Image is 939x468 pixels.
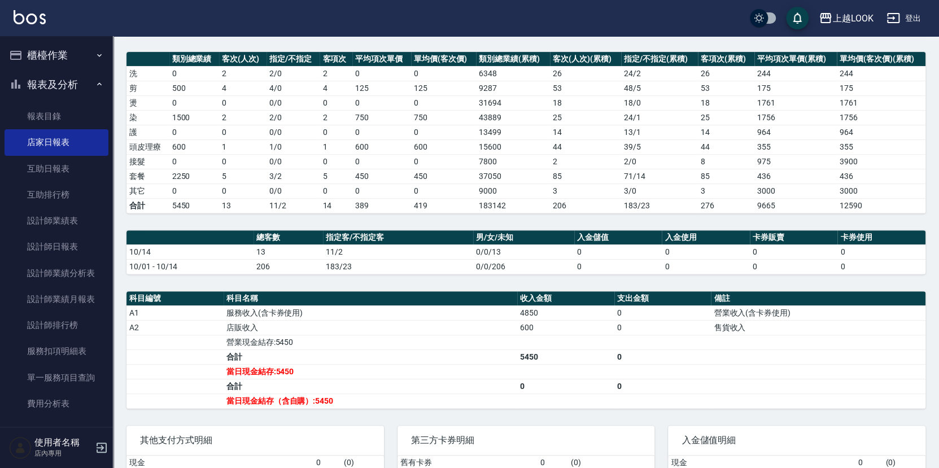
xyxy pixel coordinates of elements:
[621,183,698,198] td: 3 / 0
[754,81,837,95] td: 175
[621,66,698,81] td: 24 / 2
[5,103,108,129] a: 報表目錄
[34,448,92,458] p: 店內專用
[224,349,517,364] td: 合計
[750,244,838,259] td: 0
[517,305,614,320] td: 4850
[352,52,411,67] th: 平均項次單價
[126,244,254,259] td: 10/14
[267,110,320,125] td: 2 / 0
[621,81,698,95] td: 48 / 5
[5,208,108,234] a: 設計師業績表
[754,66,837,81] td: 244
[5,182,108,208] a: 互助排行榜
[550,169,621,183] td: 85
[698,125,754,139] td: 14
[5,234,108,260] a: 設計師日報表
[411,139,476,154] td: 600
[224,379,517,393] td: 合計
[219,169,267,183] td: 5
[267,198,320,213] td: 11/2
[621,198,698,213] td: 183/23
[621,169,698,183] td: 71 / 14
[837,183,925,198] td: 3000
[126,320,224,335] td: A2
[837,169,925,183] td: 436
[219,139,267,154] td: 1
[698,154,754,169] td: 8
[621,110,698,125] td: 24 / 1
[169,125,220,139] td: 0
[754,198,837,213] td: 9665
[224,291,517,306] th: 科目名稱
[837,259,925,274] td: 0
[411,81,476,95] td: 125
[323,244,473,259] td: 11/2
[698,95,754,110] td: 18
[837,66,925,81] td: 244
[411,435,641,446] span: 第三方卡券明細
[550,198,621,213] td: 206
[411,154,476,169] td: 0
[5,286,108,312] a: 設計師業績月報表
[169,95,220,110] td: 0
[5,260,108,286] a: 設計師業績分析表
[550,139,621,154] td: 44
[352,81,411,95] td: 125
[126,230,925,274] table: a dense table
[254,230,323,245] th: 總客數
[837,81,925,95] td: 175
[320,169,352,183] td: 5
[267,125,320,139] td: 0 / 0
[550,183,621,198] td: 3
[754,110,837,125] td: 1756
[169,52,220,67] th: 類別總業績
[267,154,320,169] td: 0 / 0
[476,95,550,110] td: 31694
[126,125,169,139] td: 護
[126,139,169,154] td: 頭皮理療
[126,66,169,81] td: 洗
[126,154,169,169] td: 接髮
[126,305,224,320] td: A1
[352,183,411,198] td: 0
[5,338,108,364] a: 服務扣項明細表
[320,66,352,81] td: 2
[698,139,754,154] td: 44
[9,436,32,459] img: Person
[754,95,837,110] td: 1761
[224,335,517,349] td: 營業現金結存:5450
[574,259,662,274] td: 0
[14,10,46,24] img: Logo
[126,259,254,274] td: 10/01 - 10/14
[352,198,411,213] td: 389
[219,154,267,169] td: 0
[550,125,621,139] td: 14
[754,125,837,139] td: 964
[126,291,224,306] th: 科目編號
[126,183,169,198] td: 其它
[837,52,925,67] th: 單均價(客次價)(累積)
[140,435,370,446] span: 其他支付方式明細
[476,52,550,67] th: 類別總業績(累積)
[5,312,108,338] a: 設計師排行榜
[169,169,220,183] td: 2250
[621,125,698,139] td: 13 / 1
[5,365,108,391] a: 單一服務項目查詢
[786,7,809,29] button: save
[662,230,750,245] th: 入金使用
[5,421,108,450] button: 客戶管理
[698,169,754,183] td: 85
[550,154,621,169] td: 2
[476,139,550,154] td: 15600
[352,139,411,154] td: 600
[5,70,108,99] button: 報表及分析
[750,230,838,245] th: 卡券販賣
[837,198,925,213] td: 12590
[5,156,108,182] a: 互助日報表
[320,125,352,139] td: 0
[411,183,476,198] td: 0
[320,198,352,213] td: 14
[320,95,352,110] td: 0
[5,391,108,417] a: 費用分析表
